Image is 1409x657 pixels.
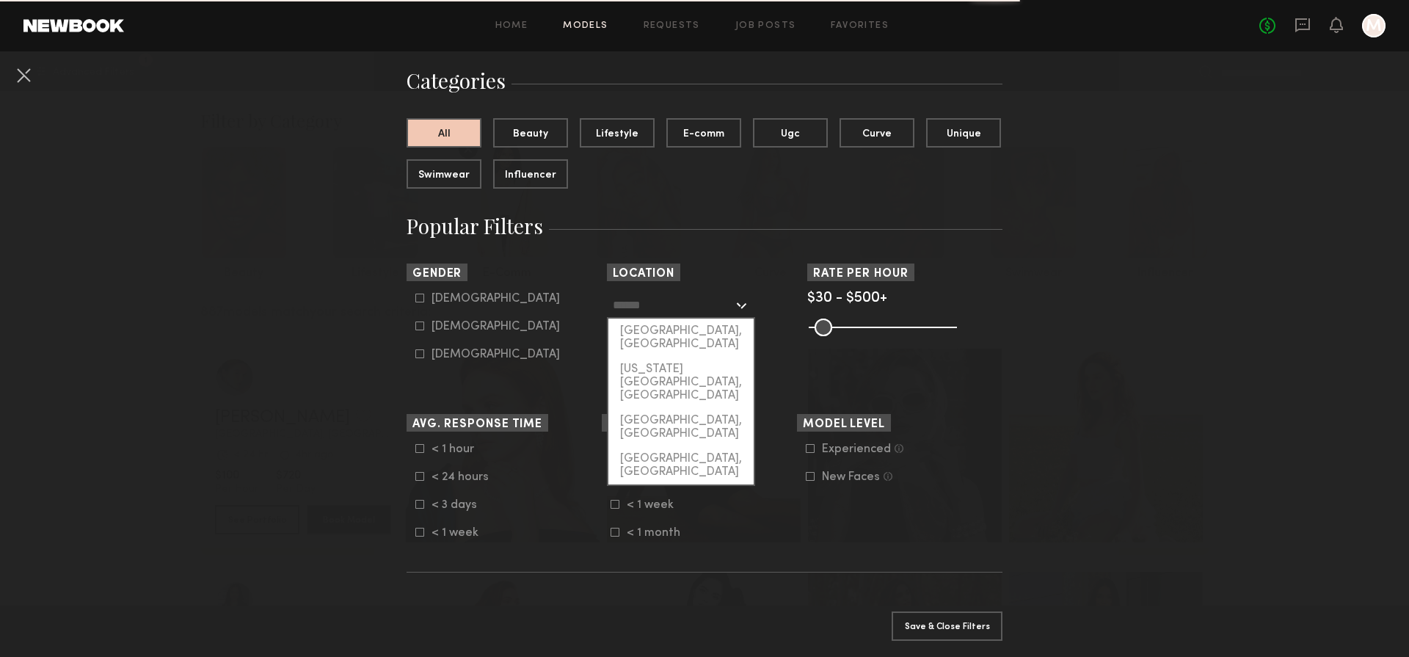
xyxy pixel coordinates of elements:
[807,291,887,305] span: $30 - $500+
[753,118,828,148] button: Ugc
[407,118,481,148] button: All
[432,529,489,537] div: < 1 week
[493,118,568,148] button: Beauty
[407,605,602,633] h3: Measurements
[12,63,35,87] button: Cancel
[432,294,560,303] div: [DEMOGRAPHIC_DATA]
[644,21,700,31] a: Requests
[892,611,1002,641] button: Save & Close Filters
[831,21,889,31] a: Favorites
[580,118,655,148] button: Lifestyle
[803,419,885,430] span: Model Level
[12,63,35,90] common-close-button: Cancel
[432,350,560,359] div: [DEMOGRAPHIC_DATA]
[627,501,684,509] div: < 1 week
[613,269,674,280] span: Location
[608,319,754,357] div: [GEOGRAPHIC_DATA], [GEOGRAPHIC_DATA]
[608,357,754,408] div: [US_STATE][GEOGRAPHIC_DATA], [GEOGRAPHIC_DATA]
[822,473,880,482] div: New Faces
[666,118,741,148] button: E-comm
[407,159,481,189] button: Swimwear
[822,445,891,454] div: Experienced
[813,269,909,280] span: Rate per Hour
[563,21,608,31] a: Models
[607,605,802,633] h3: Appearance
[840,118,914,148] button: Curve
[735,21,796,31] a: Job Posts
[1362,14,1386,37] a: M
[493,159,568,189] button: Influencer
[407,212,1002,240] h3: Popular Filters
[432,445,489,454] div: < 1 hour
[495,21,528,31] a: Home
[608,408,754,446] div: [GEOGRAPHIC_DATA], [GEOGRAPHIC_DATA]
[807,605,1002,633] h3: Social
[412,269,462,280] span: Gender
[926,118,1001,148] button: Unique
[608,446,754,484] div: [GEOGRAPHIC_DATA], [GEOGRAPHIC_DATA]
[432,501,489,509] div: < 3 days
[412,419,542,430] span: Avg. Response Time
[627,529,684,537] div: < 1 month
[432,473,489,482] div: < 24 hours
[432,322,560,331] div: [DEMOGRAPHIC_DATA]
[407,67,1002,95] h3: Categories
